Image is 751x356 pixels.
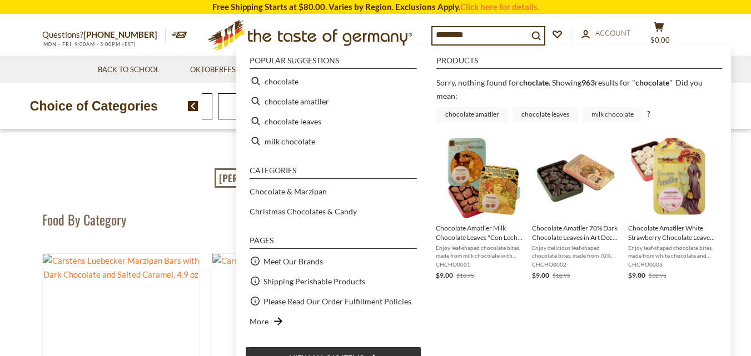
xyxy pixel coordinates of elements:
[188,101,198,111] img: previous arrow
[431,133,528,285] li: Chocolate Amatller Milk Chocolate Leaves "Con Leche" in Art Deco Gift Tin, 2.1 oz
[263,295,411,308] a: Please Read Our Order Fulfillment Policies
[436,260,523,268] span: CHCHO0001
[245,181,421,201] li: Chocolate & Marzipan
[528,133,624,285] li: Chocolate Amatller 70% Dark Chocolate Leaves in Art Deco Gift Tin, 2.1 oz
[245,111,421,131] li: chocolate leaves
[263,275,365,288] a: Shipping Perishable Products
[532,271,549,279] span: $9.00
[245,271,421,291] li: Shipping Perishable Products
[215,168,536,188] a: [PERSON_NAME] "[PERSON_NAME]-Puefferchen" Apple Popover Dessert Mix 152g
[628,138,715,281] a: Chocolate Amatller White Strawberry Chocolate Leaves in Art Deco Gift TIn, 2.1 ozEnjoy leaf-shape...
[553,272,570,279] span: $10.95
[436,244,523,259] span: Enjoy leaf-shaped chocolate bites, made from milk chocolate with caramel cream (con leche). A del...
[436,78,703,118] div: Did you mean: ?
[83,29,157,39] a: [PHONE_NUMBER]
[436,223,523,242] span: Chocolate Amatller Milk Chocolate Leaves "Con Leche" in Art Deco Gift Tin, 2.1 oz
[245,131,421,151] li: milk chocolate
[436,107,508,122] a: chocolate amatller
[628,223,715,242] span: Chocolate Amatller White Strawberry Chocolate Leaves in Art Deco Gift TIn, 2.1 oz
[245,311,421,331] li: More
[552,78,673,87] span: Showing results for " "
[250,185,327,198] a: Chocolate & Marzipan
[250,237,417,249] li: Pages
[595,28,631,37] span: Account
[43,254,200,282] img: Carstens Luebecker Marzipan Bars with Dark Chocolate and Salted Caramel, 4.9 oz
[250,205,357,218] a: Christmas Chocolates & Candy
[436,78,550,87] span: Sorry, nothing found for .
[513,107,578,122] a: chocolate leaves
[624,133,720,285] li: Chocolate Amatller White Strawberry Chocolate Leaves in Art Deco Gift TIn, 2.1 oz
[245,71,421,91] li: chocolate
[212,254,370,282] img: Carstens Luebecker Dark Chocolate and Coconut, 4.9 oz
[532,244,619,259] span: Enjoy delicious leaf-shaped chocolate bites, made from 70% cocoa chocolate. Made using traditiona...
[436,271,453,279] span: $9.00
[436,138,523,281] a: Chocolate Amatller Milk Chocolate Leaves "Con Leche" in Art Deco Gift Tin, 2.1 ozEnjoy leaf-shape...
[42,211,126,228] h1: Food By Category
[263,255,323,268] a: Meet Our Brands
[532,260,619,268] span: CHCHO0002
[250,167,417,179] li: Categories
[649,272,667,279] span: $10.95
[650,36,670,44] span: $0.00
[628,244,715,259] span: Enjoy leaf-shaped chocolate bites, made from white chocolate and strawberry inclusions. A delight...
[190,64,247,76] a: Oktoberfest
[635,78,669,87] a: chocolate
[245,291,421,311] li: Please Read Our Order Fulfillment Policies
[245,91,421,111] li: chocolate amatller
[245,251,421,271] li: Meet Our Brands
[583,107,643,122] a: milk chocolate
[42,41,137,47] span: MON - FRI, 9:00AM - 5:00PM (EST)
[245,201,421,221] li: Christmas Chocolates & Candy
[643,22,676,49] button: $0.00
[581,78,595,87] b: 963
[98,64,160,76] a: Back to School
[628,260,715,268] span: CHCHO0003
[250,57,417,69] li: Popular suggestions
[532,138,619,281] a: Chocolate Amatller 70% Dark Chocolate Leaves in Art Deco Gift Tin, 2.1 ozEnjoy delicious leaf-sha...
[519,78,549,87] b: choclate
[42,28,166,42] p: Questions?
[456,272,474,279] span: $10.95
[532,223,619,242] span: Chocolate Amatller 70% Dark Chocolate Leaves in Art Deco Gift Tin, 2.1 oz
[460,2,539,12] a: Click here for details.
[581,27,631,39] a: Account
[628,271,645,279] span: $9.00
[436,57,722,69] li: Products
